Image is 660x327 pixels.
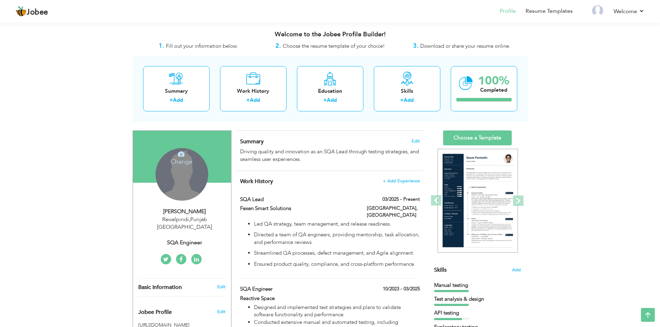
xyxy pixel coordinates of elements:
[413,42,419,50] strong: 3.
[383,285,420,292] label: 10/2023 - 03/2025
[157,149,206,165] h4: Change
[283,43,385,49] span: Choose the resume template of your choice!
[217,284,226,290] a: Edit
[27,9,48,16] span: Jobee
[240,138,420,145] h4: Adding a summary is a quick and easy way to highlight your experience and interests.
[383,179,420,183] span: + Add Experience
[412,139,420,144] span: Edit
[240,285,357,293] label: SQA Engineer
[500,7,516,15] a: Profile
[166,43,238,49] span: Fill out your information below.
[434,266,447,274] span: Skills
[16,6,27,17] img: jobee.io
[434,309,521,317] div: API testing
[478,75,509,87] div: 100%
[173,97,183,103] a: Add
[217,309,226,315] span: Edit
[240,178,420,185] h4: This helps to show the companies you have worked for.
[240,295,357,302] label: Reactive Space
[250,97,260,103] a: Add
[367,205,420,219] label: [GEOGRAPHIC_DATA], [GEOGRAPHIC_DATA]
[323,97,327,104] label: +
[138,284,182,291] span: Basic Information
[275,42,281,50] strong: 2.
[382,196,420,203] label: 03/2025 - Present
[254,249,420,257] p: Streamlined QA processes, defect management, and Agile alignment.
[133,302,231,319] div: Enhance your career by creating a custom URL for your Jobee public profile.
[240,205,357,212] label: Fexen Smart Solutions
[133,31,528,38] h3: Welcome to the Jobee Profile Builder!
[169,97,173,104] label: +
[159,42,164,50] strong: 1.
[189,216,190,223] span: ,
[443,130,512,145] a: Choose a Template
[138,216,231,231] div: Rawalpindi Punjab [GEOGRAPHIC_DATA]
[434,296,521,303] div: Test analysis & design
[400,97,404,104] label: +
[420,43,510,49] span: Download or share your resume online.
[512,267,521,273] span: Add
[240,148,420,163] div: Driving quality and innovation as an SQA Lead through testing strategies, and seamless user exper...
[379,88,435,95] div: Skills
[240,196,357,203] label: SQA Lead
[327,97,337,103] a: Add
[254,231,420,246] p: Directed a team of QA engineers, providing mentorship, task allocation, and performance reviews.
[226,88,281,95] div: Work History
[246,97,250,104] label: +
[254,304,420,319] li: Designed and implemented test strategies and plans to validate software functionality and perform...
[404,97,414,103] a: Add
[434,282,521,289] div: Manual testing
[16,6,48,17] a: Jobee
[526,7,573,15] a: Resume Templates
[240,138,264,145] span: Summary
[138,239,231,247] div: SQA Engineer
[302,88,358,95] div: Education
[478,87,509,94] div: Completed
[149,88,204,95] div: Summary
[254,261,420,268] p: Ensured product quality, compliance, and cross-platform performance.
[138,208,231,216] div: [PERSON_NAME]
[254,220,420,228] p: Led QA strategy, team management, and release readiness.
[240,178,273,185] span: Work History
[592,5,603,16] img: Profile Img
[614,7,644,16] a: Welcome
[138,309,172,316] span: Jobee Profile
